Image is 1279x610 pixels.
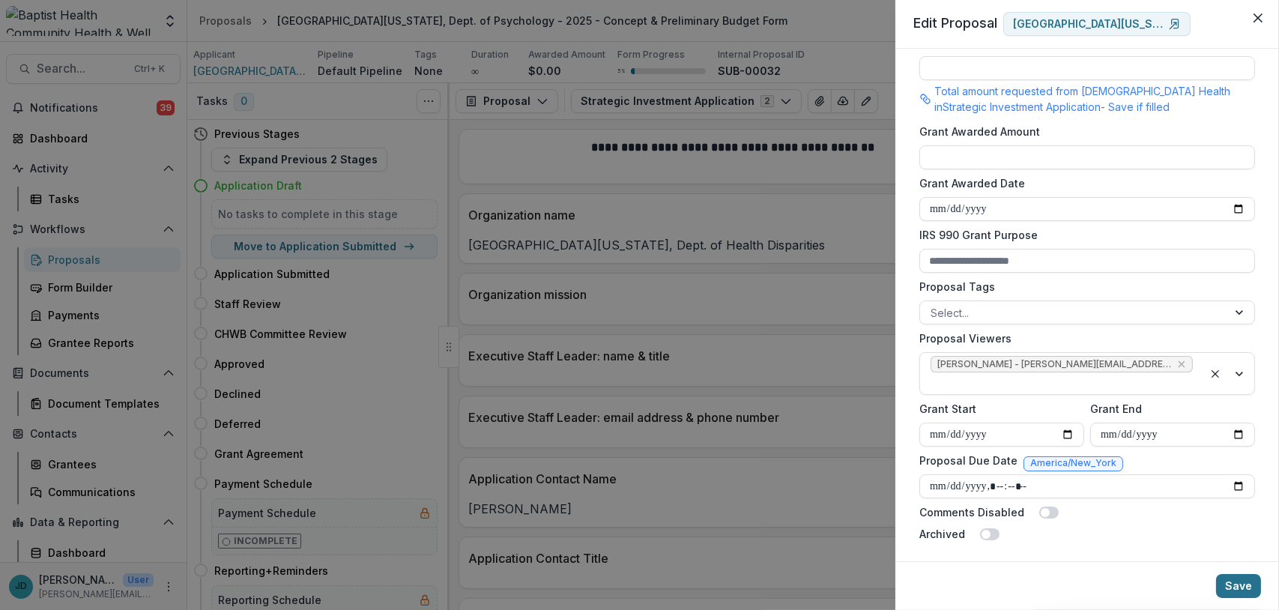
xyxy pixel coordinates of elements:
p: [GEOGRAPHIC_DATA][US_STATE], Dept. of Health Disparities [1013,18,1163,31]
label: Grant End [1090,401,1246,417]
p: Total amount requested from [DEMOGRAPHIC_DATA] Health in Strategic Investment Application - Save ... [934,83,1255,115]
span: [PERSON_NAME] - [PERSON_NAME][EMAIL_ADDRESS][PERSON_NAME][DOMAIN_NAME] [937,359,1171,369]
label: Grant Awarded Amount [919,124,1246,139]
label: Grant Start [919,401,1075,417]
label: Proposal Due Date [919,453,1018,468]
div: Remove Jennifer Donahoo - jennifer.donahoo@bmcjax.com [1176,357,1188,372]
div: Clear selected options [1206,365,1224,383]
button: Save [1216,574,1261,598]
span: America/New_York [1030,458,1116,468]
a: [GEOGRAPHIC_DATA][US_STATE], Dept. of Health Disparities [1003,12,1191,36]
label: Proposal Tags [919,279,1246,295]
label: Archived [919,526,965,542]
span: Edit Proposal [913,15,997,31]
label: Comments Disabled [919,504,1024,520]
label: IRS 990 Grant Purpose [919,227,1246,243]
label: Grant Awarded Date [919,175,1246,191]
label: Proposal Viewers [919,330,1246,346]
button: Close [1246,6,1270,30]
